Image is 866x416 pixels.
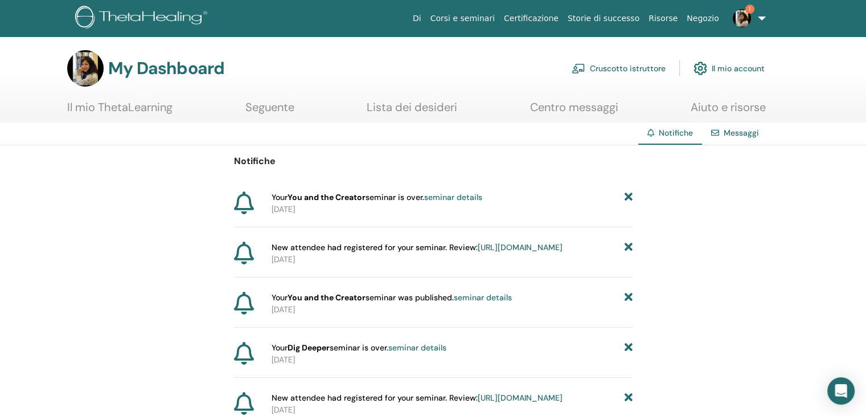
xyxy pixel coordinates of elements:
a: Certificazione [499,8,563,29]
a: Messaggi [724,128,759,138]
span: Notifiche [659,128,693,138]
p: [DATE] [272,404,633,416]
span: Your seminar is over. [272,191,482,203]
a: Il mio account [693,56,765,81]
a: Negozio [682,8,723,29]
span: 1 [745,5,754,14]
strong: You and the Creator [288,292,366,303]
a: seminar details [388,342,446,353]
a: Seguente [245,100,294,123]
a: Cruscotto istruttore [572,56,666,81]
p: [DATE] [272,354,633,366]
a: Risorse [644,8,682,29]
p: [DATE] [272,254,633,266]
div: Open Intercom Messenger [827,377,855,405]
a: Di [408,8,426,29]
span: Your seminar is over. [272,342,446,354]
strong: You and the Creator [288,192,366,202]
strong: Dig Deeper [288,342,330,353]
p: Notifiche [234,154,633,168]
a: Il mio ThetaLearning [67,100,173,123]
p: [DATE] [272,203,633,215]
img: default.jpg [67,50,104,87]
a: Storie di successo [563,8,644,29]
img: logo.png [75,6,211,31]
a: Centro messaggi [530,100,618,123]
img: chalkboard-teacher.svg [572,63,585,74]
span: Your seminar was published. [272,292,512,304]
h3: My Dashboard [108,58,224,79]
a: seminar details [454,292,512,303]
a: Aiuto e risorse [691,100,766,123]
a: [URL][DOMAIN_NAME] [478,393,563,403]
img: cog.svg [693,59,707,78]
a: Lista dei desideri [367,100,457,123]
img: default.jpg [733,9,751,27]
p: [DATE] [272,304,633,316]
a: Corsi e seminari [426,8,499,29]
a: seminar details [424,192,482,202]
span: New attendee had registered for your seminar. Review: [272,392,563,404]
span: New attendee had registered for your seminar. Review: [272,242,563,254]
a: [URL][DOMAIN_NAME] [478,242,563,252]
